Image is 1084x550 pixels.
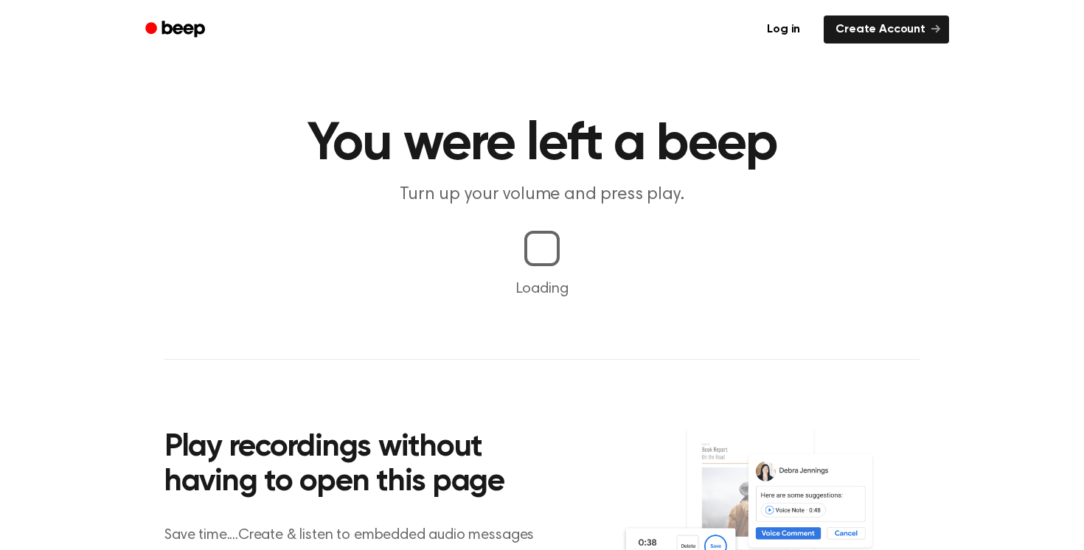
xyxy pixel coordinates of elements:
h2: Play recordings without having to open this page [164,431,562,501]
p: Loading [18,278,1066,300]
a: Beep [135,15,218,44]
h1: You were left a beep [164,118,920,171]
a: Create Account [824,15,949,43]
p: Turn up your volume and press play. [259,183,825,207]
a: Log in [752,13,815,46]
